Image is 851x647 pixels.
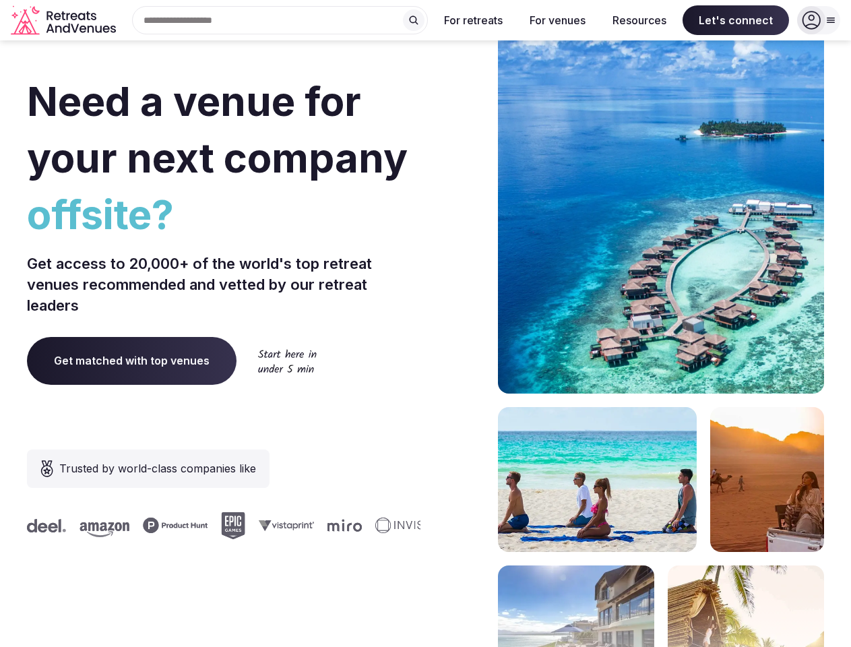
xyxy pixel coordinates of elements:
a: Visit the homepage [11,5,119,36]
span: Need a venue for your next company [27,77,408,182]
p: Get access to 20,000+ of the world's top retreat venues recommended and vetted by our retreat lea... [27,253,420,315]
svg: Deel company logo [26,519,65,532]
img: woman sitting in back of truck with camels [710,407,824,552]
a: Get matched with top venues [27,337,237,384]
span: Let's connect [683,5,789,35]
svg: Vistaprint company logo [257,520,313,531]
button: For venues [519,5,596,35]
svg: Retreats and Venues company logo [11,5,119,36]
button: For retreats [433,5,513,35]
img: Start here in under 5 min [258,349,317,373]
img: yoga on tropical beach [498,407,697,552]
svg: Epic Games company logo [220,512,244,539]
svg: Miro company logo [326,519,360,532]
button: Resources [602,5,677,35]
span: Trusted by world-class companies like [59,460,256,476]
span: offsite? [27,186,420,243]
svg: Invisible company logo [374,518,448,534]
